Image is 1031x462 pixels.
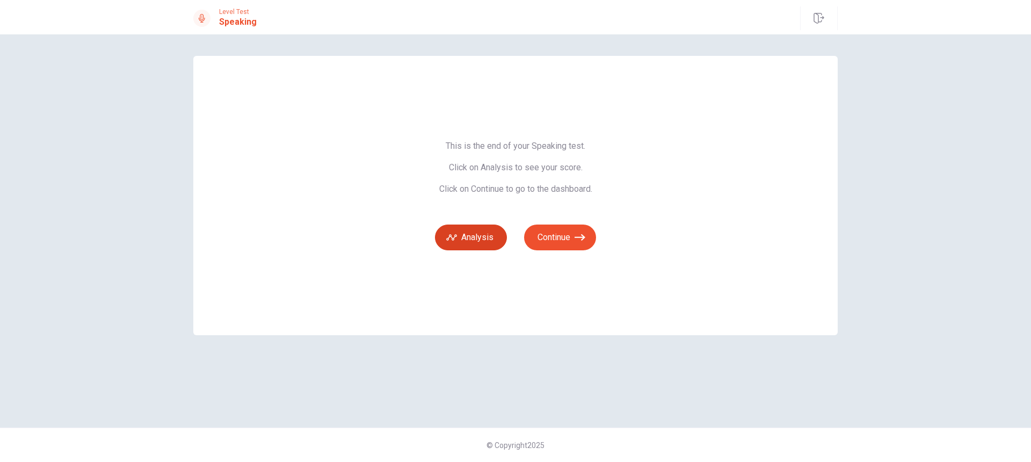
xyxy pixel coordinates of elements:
[219,8,257,16] span: Level Test
[435,225,507,250] button: Analysis
[487,441,544,450] span: © Copyright 2025
[524,225,596,250] button: Continue
[435,141,596,194] span: This is the end of your Speaking test. Click on Analysis to see your score. Click on Continue to ...
[219,16,257,28] h1: Speaking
